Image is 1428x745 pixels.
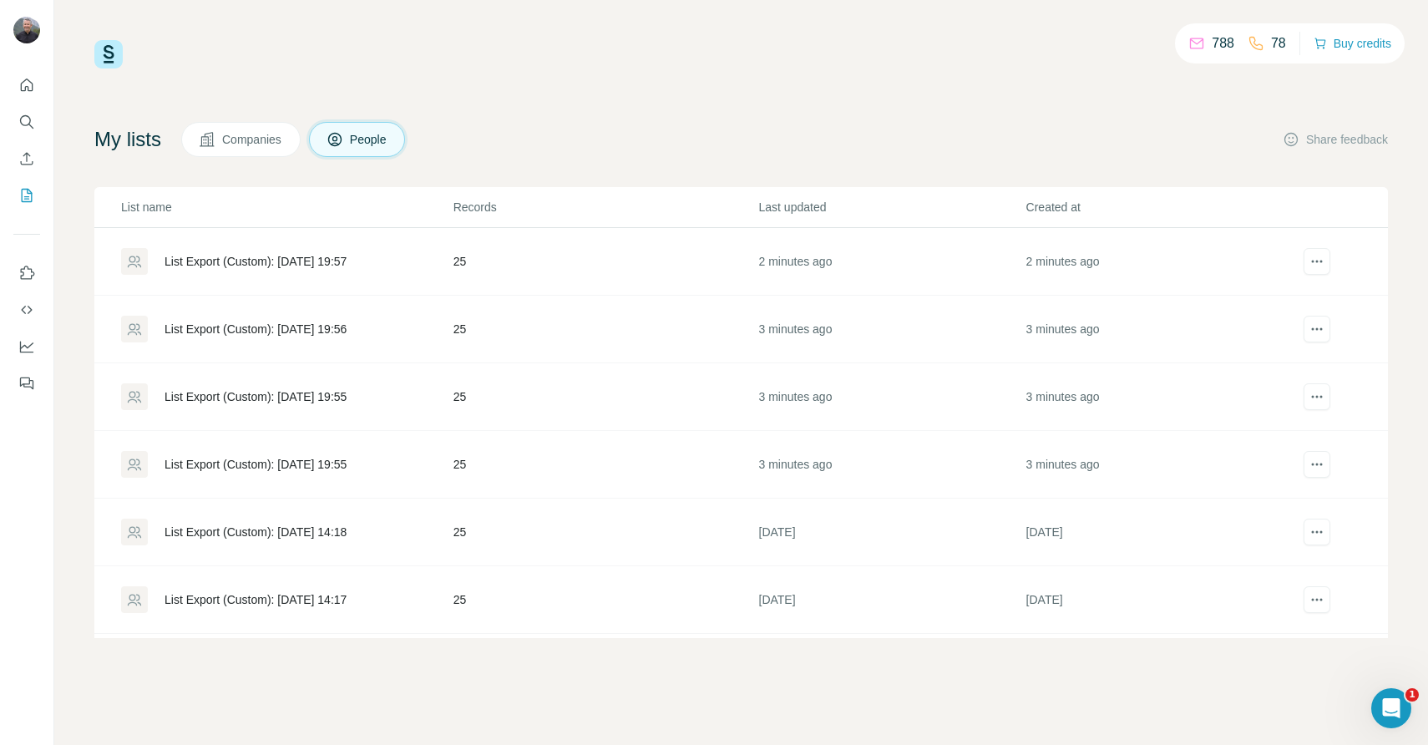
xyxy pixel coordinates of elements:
[1304,383,1330,410] button: actions
[13,258,40,288] button: Use Surfe on LinkedIn
[222,131,283,148] span: Companies
[165,253,347,270] div: List Export (Custom): [DATE] 19:57
[1304,519,1330,545] button: actions
[453,199,757,215] p: Records
[13,180,40,210] button: My lists
[758,499,1025,566] td: [DATE]
[13,332,40,362] button: Dashboard
[1025,363,1293,431] td: 3 minutes ago
[1026,199,1292,215] p: Created at
[165,524,347,540] div: List Export (Custom): [DATE] 14:18
[1304,586,1330,613] button: actions
[1371,688,1411,728] iframe: Intercom live chat
[453,431,758,499] td: 25
[758,431,1025,499] td: 3 minutes ago
[1283,131,1388,148] button: Share feedback
[1304,316,1330,342] button: actions
[1025,431,1293,499] td: 3 minutes ago
[453,566,758,634] td: 25
[1314,32,1391,55] button: Buy credits
[1405,688,1419,702] span: 1
[13,368,40,398] button: Feedback
[94,40,123,68] img: Surfe Logo
[350,131,388,148] span: People
[453,499,758,566] td: 25
[13,144,40,174] button: Enrich CSV
[759,199,1025,215] p: Last updated
[1025,566,1293,634] td: [DATE]
[13,17,40,43] img: Avatar
[758,566,1025,634] td: [DATE]
[165,591,347,608] div: List Export (Custom): [DATE] 14:17
[165,388,347,405] div: List Export (Custom): [DATE] 19:55
[13,295,40,325] button: Use Surfe API
[1304,248,1330,275] button: actions
[1212,33,1234,53] p: 788
[165,321,347,337] div: List Export (Custom): [DATE] 19:56
[758,296,1025,363] td: 3 minutes ago
[453,296,758,363] td: 25
[453,363,758,431] td: 25
[165,456,347,473] div: List Export (Custom): [DATE] 19:55
[94,126,161,153] h4: My lists
[1025,296,1293,363] td: 3 minutes ago
[1304,451,1330,478] button: actions
[453,634,758,702] td: 25
[1271,33,1286,53] p: 78
[121,199,452,215] p: List name
[453,228,758,296] td: 25
[13,70,40,100] button: Quick start
[1025,499,1293,566] td: [DATE]
[13,107,40,137] button: Search
[1025,228,1293,296] td: 2 minutes ago
[1025,634,1293,702] td: [DATE]
[758,363,1025,431] td: 3 minutes ago
[758,634,1025,702] td: [DATE]
[758,228,1025,296] td: 2 minutes ago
